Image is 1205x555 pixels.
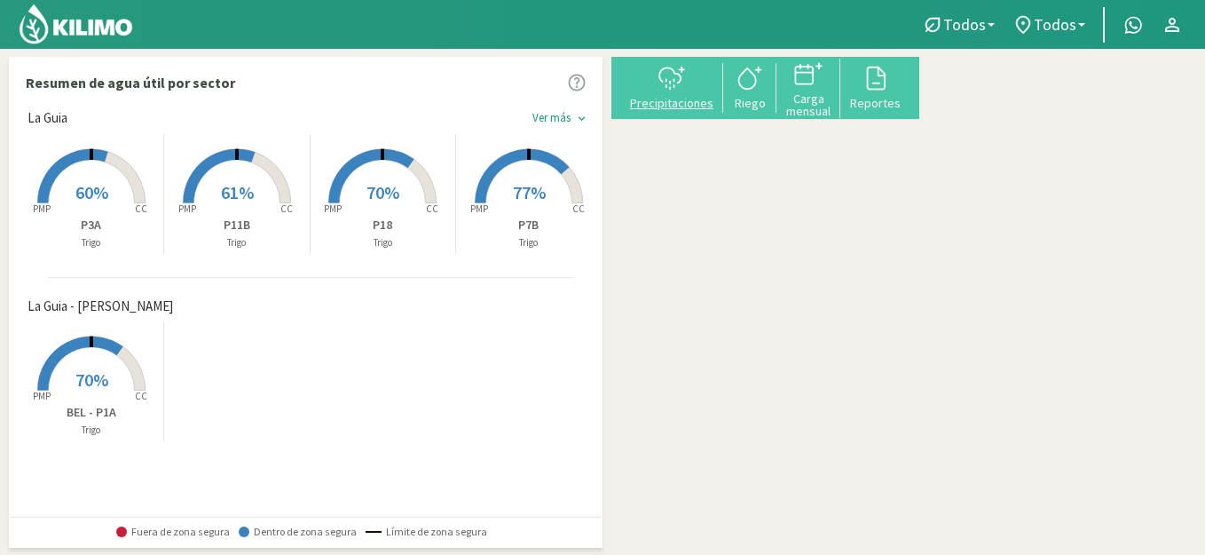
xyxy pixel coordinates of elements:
[19,216,163,234] p: P3A
[19,403,163,422] p: BEL - P1A
[19,423,163,438] p: Trigo
[164,235,309,250] p: Trigo
[366,526,487,538] span: Límite de zona segura
[75,369,108,391] span: 70%
[26,72,235,93] p: Resumen de agua útil por sector
[470,202,488,215] tspan: PMP
[178,202,196,215] tspan: PMP
[239,526,357,538] span: Dentro de zona segura
[456,235,602,250] p: Trigo
[782,92,835,117] div: Carga mensual
[729,97,771,109] div: Riego
[116,526,230,538] span: Fuera de zona segura
[572,202,585,215] tspan: CC
[456,216,602,234] p: P7B
[626,97,718,109] div: Precipitaciones
[311,235,455,250] p: Trigo
[135,202,147,215] tspan: CC
[840,63,910,110] button: Reportes
[280,202,293,215] tspan: CC
[943,15,986,34] span: Todos
[532,111,571,125] div: Ver más
[28,297,173,317] span: La Guia - [PERSON_NAME]
[32,202,50,215] tspan: PMP
[18,3,134,45] img: Kilimo
[776,59,840,118] button: Carga mensual
[1034,15,1076,34] span: Todos
[75,181,108,203] span: 60%
[620,63,723,110] button: Precipitaciones
[28,108,67,129] span: La Guia
[221,181,254,203] span: 61%
[366,181,399,203] span: 70%
[164,216,309,234] p: P11B
[32,390,50,402] tspan: PMP
[311,216,455,234] p: P18
[846,97,905,109] div: Reportes
[723,63,776,110] button: Riego
[324,202,342,215] tspan: PMP
[426,202,438,215] tspan: CC
[135,390,147,402] tspan: CC
[575,112,588,125] div: keyboard_arrow_down
[513,181,546,203] span: 77%
[19,235,163,250] p: Trigo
